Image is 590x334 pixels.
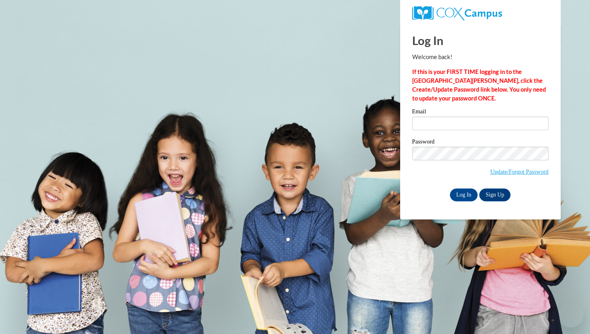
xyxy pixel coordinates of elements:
strong: If this is your FIRST TIME logging in to the [GEOGRAPHIC_DATA][PERSON_NAME], click the Create/Upd... [412,68,546,102]
a: Sign Up [479,189,511,201]
a: Update/Forgot Password [490,168,548,175]
p: Welcome back! [412,53,549,61]
label: Password [412,139,549,147]
a: COX Campus [412,6,549,20]
h1: Log In [412,32,549,49]
input: Log In [450,189,478,201]
img: COX Campus [412,6,502,20]
label: Email [412,109,549,117]
iframe: Button to launch messaging window [558,302,584,328]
